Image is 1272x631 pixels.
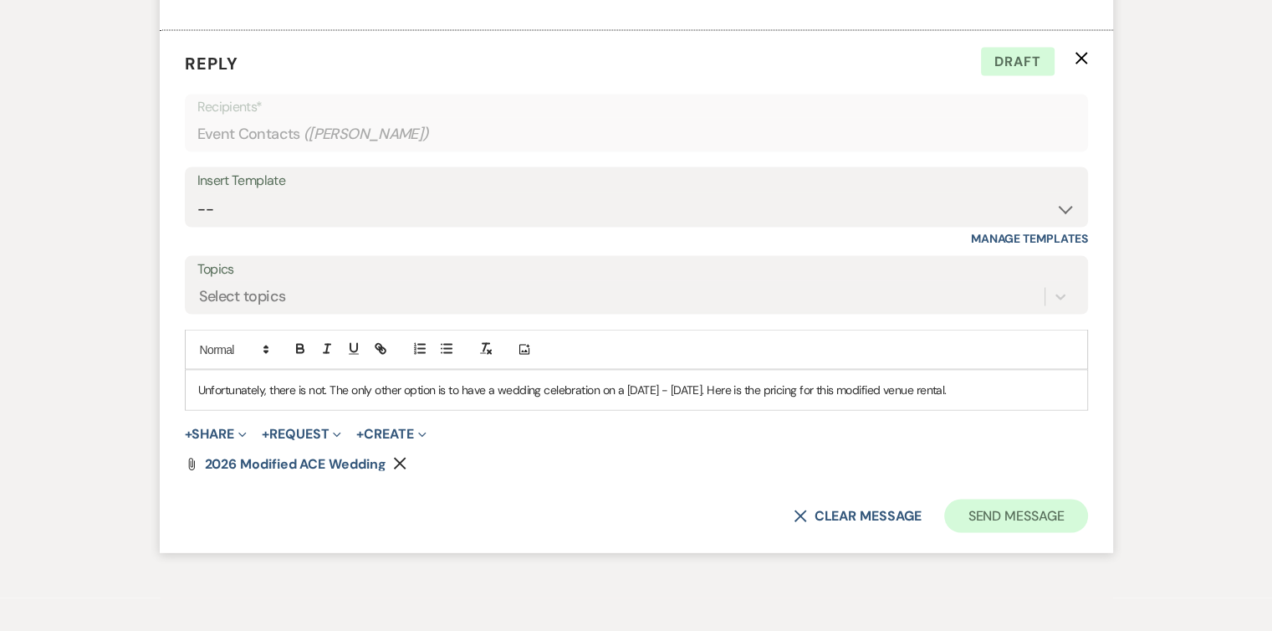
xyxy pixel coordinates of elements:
[185,53,238,74] span: Reply
[197,118,1075,151] div: Event Contacts
[205,458,386,471] a: 2026 Modified ACE Wedding
[262,428,269,441] span: +
[794,510,921,523] button: Clear message
[944,500,1087,533] button: Send Message
[197,258,1075,282] label: Topics
[356,428,426,441] button: Create
[199,286,286,309] div: Select topics
[197,96,1075,118] p: Recipients*
[356,428,364,441] span: +
[185,428,192,441] span: +
[304,123,429,146] span: ( [PERSON_NAME] )
[205,455,386,473] span: 2026 Modified ACE Wedding
[197,169,1075,193] div: Insert Template
[198,381,1075,399] p: Unfortunately, there is not. The only other option is to have a wedding celebration on a [DATE] -...
[981,48,1055,76] span: Draft
[971,231,1088,246] a: Manage Templates
[185,428,248,441] button: Share
[262,428,341,441] button: Request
